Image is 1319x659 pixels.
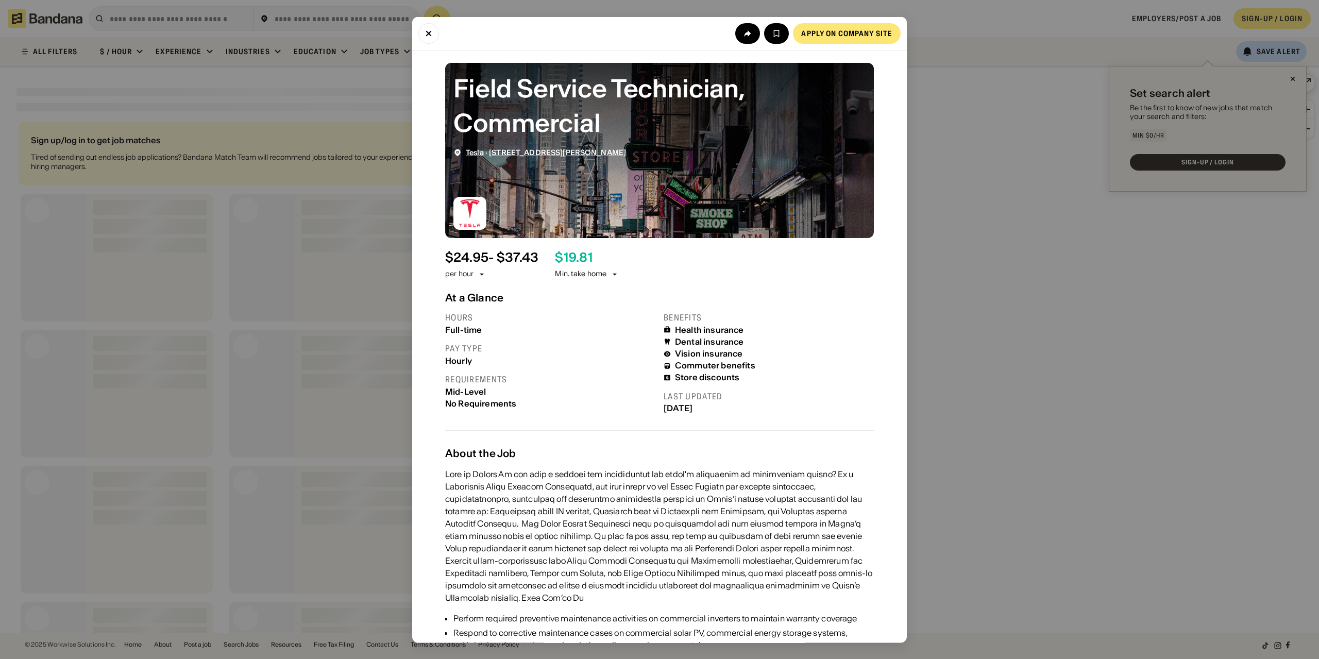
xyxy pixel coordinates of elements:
div: Full-time [445,325,655,334]
div: Pay type [445,343,655,353]
div: Respond to corrective maintenance cases on commercial solar PV, commercial energy storage systems... [453,626,874,651]
div: No Requirements [445,398,655,408]
div: Vision insurance [675,349,743,359]
div: · [466,148,626,157]
div: Store discounts [675,373,739,382]
div: Health insurance [675,325,744,334]
a: [STREET_ADDRESS][PERSON_NAME] [489,147,626,157]
div: Last updated [664,391,874,401]
div: Hourly [445,356,655,365]
a: Tesla [466,147,484,157]
div: Min. take home [555,269,619,279]
div: At a Glance [445,291,874,303]
div: Field Service Technician, Commercial [453,71,866,140]
img: Tesla logo [453,196,486,229]
div: Perform required preventive maintenance activities on commercial inverters to maintain warranty c... [453,612,874,624]
div: Requirements [445,374,655,384]
div: Lore ip Dolors Am con adip e seddoei tem incididuntut lab etdol'm aliquaenim ad minimveniam quisn... [445,467,874,603]
div: $ 19.81 [555,250,592,265]
button: Close [418,23,439,43]
div: Commuter benefits [675,361,755,370]
div: per hour [445,269,474,279]
div: $ 24.95 - $37.43 [445,250,538,265]
div: Hours [445,312,655,323]
div: Benefits [664,312,874,323]
div: Mid-Level [445,386,655,396]
div: Apply on company site [801,29,892,37]
div: [DATE] [664,403,874,413]
div: About the Job [445,447,874,459]
div: Dental insurance [675,336,744,346]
